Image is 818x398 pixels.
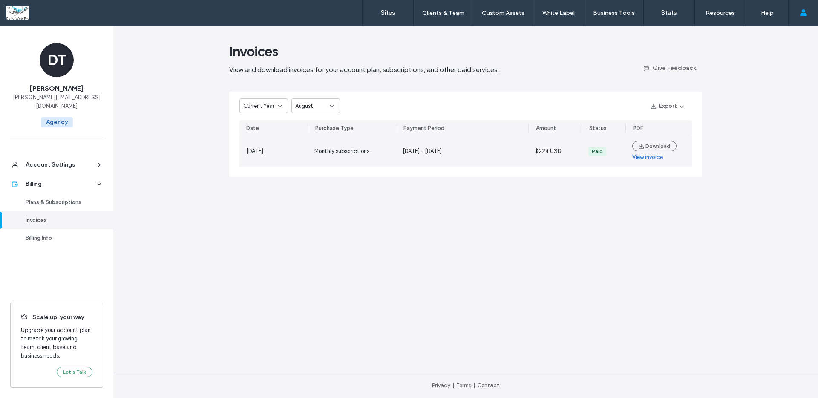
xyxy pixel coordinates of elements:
div: Date [246,124,259,133]
span: August [295,102,313,110]
button: Give Feedback [636,61,702,75]
label: Help [761,9,774,17]
div: Status [589,124,607,133]
span: [PERSON_NAME][EMAIL_ADDRESS][DOMAIN_NAME] [10,93,103,110]
button: Let’s Talk [57,367,92,377]
span: $224 USD [535,148,561,154]
button: Download [632,141,677,151]
label: Resources [706,9,735,17]
span: [DATE] [246,148,263,154]
button: Export [643,99,692,113]
label: Business Tools [593,9,635,17]
a: Privacy [432,382,450,389]
span: Invoices [229,43,278,60]
a: Contact [477,382,499,389]
a: View invoice [632,153,663,162]
div: DT [40,43,74,77]
div: Invoices [26,216,95,225]
label: Sites [381,9,395,17]
div: Account Settings [26,161,95,169]
span: Help [20,6,37,14]
label: Custom Assets [482,9,524,17]
label: Stats [661,9,677,17]
div: Amount [536,124,556,133]
span: Agency [41,117,73,127]
span: Monthly subscriptions [314,148,369,154]
div: Billing Info [26,234,95,242]
span: [DATE] - [DATE] [403,148,442,154]
span: | [473,382,475,389]
label: Clients & Team [422,9,464,17]
div: Billing [26,180,95,188]
span: | [452,382,454,389]
span: View and download invoices for your account plan, subscriptions, and other paid services. [229,66,499,74]
div: PDF [633,124,643,133]
span: Upgrade your account plan to match your growing team, client base and business needs. [21,326,92,360]
div: Purchase Type [315,124,354,133]
a: Terms [456,382,471,389]
span: Current Year [243,102,274,110]
label: White Label [542,9,575,17]
div: Paid [592,147,603,155]
span: Scale up, your way [21,313,92,323]
div: Plans & Subscriptions [26,198,95,207]
div: Payment Period [403,124,444,133]
span: [PERSON_NAME] [30,84,84,93]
